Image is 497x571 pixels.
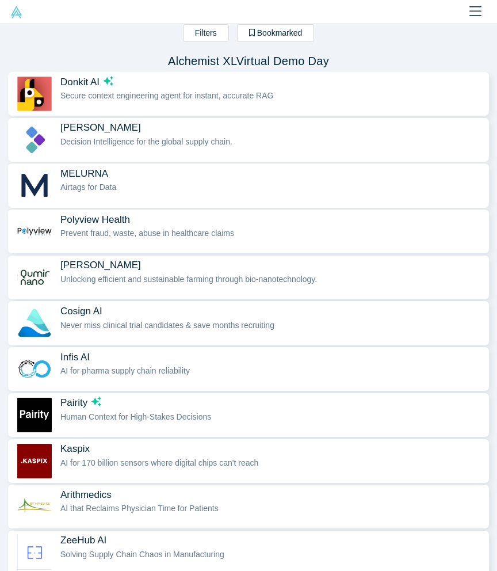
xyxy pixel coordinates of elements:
span: AI for 170 billion sensors where digital chips can't reach [60,458,258,467]
span: Human Context for High-Stakes Decisions [60,412,211,421]
img: Polyview Health's Logo [16,214,52,249]
span: [PERSON_NAME] [60,121,141,134]
img: Pairity's Logo [16,398,52,432]
span: Polyview Health [60,214,130,226]
img: Alchemist Vault Logo [10,6,22,18]
img: MELURNA's Logo [16,168,52,203]
button: KaspixAI for 170 billion sensors where digital chips can't reach [8,440,489,482]
img: Donkit AI's Logo [16,77,52,111]
button: Polyview HealthPrevent fraud, waste, abuse in healthcare claims [8,210,489,253]
button: [PERSON_NAME]Unlocking efficient and sustainable farming through bio-nanotechnology. [8,256,489,299]
span: Decision Intelligence for the global supply chain. [60,137,232,146]
span: Pairity [60,397,87,409]
span: AI that Reclaims Physician Time for Patients [60,504,219,513]
button: Cosign AINever miss clinical trial candidates & save months recruiting [8,302,489,344]
img: Cosign AI's Logo [16,306,52,341]
button: Bookmarked [237,24,315,42]
span: [PERSON_NAME] [60,259,141,271]
img: Arithmedics's Logo [16,489,52,524]
span: Prevent fraud, waste, abuse in healthcare claims [60,229,234,238]
img: Kaspix's Logo [16,444,52,478]
img: Qumir Nano's Logo [16,260,52,295]
button: Donkit AIdsa ai sparklesSecure context engineering agent for instant, accurate RAG [8,73,489,115]
span: Secure context engineering agent for instant, accurate RAG [60,91,273,100]
span: AI for pharma supply chain reliability [60,366,190,375]
img: ZeeHub AI's Logo [16,535,52,570]
span: Infis AI [60,351,90,363]
span: MELURNA [60,168,108,180]
span: ZeeHub AI [60,534,106,546]
img: Infis AI's Logo [16,352,52,386]
button: Infis AIAI for pharma supply chain reliability [8,348,489,390]
span: Solving Supply Chain Chaos in Manufacturing [60,550,224,559]
span: Cosign AI [60,305,102,317]
img: Kimaru AI's Logo [16,123,52,157]
button: MELURNAAirtags for Data [8,164,489,207]
span: Never miss clinical trial candidates & save months recruiting [60,321,274,330]
button: Filters [183,24,229,42]
svg: dsa ai sparkles [104,76,113,86]
span: Unlocking efficient and sustainable farming through bio-nanotechnology. [60,275,317,284]
span: Donkit AI [60,76,100,88]
button: Pairitydsa ai sparklesHuman Context for High-Stakes Decisions [8,394,489,436]
svg: dsa ai sparkles [91,397,101,406]
span: Kaspix [60,443,90,455]
button: [PERSON_NAME]Decision Intelligence for the global supply chain. [8,119,489,161]
button: ArithmedicsAI that Reclaims Physician Time for Patients [8,485,489,528]
span: Airtags for Data [60,182,116,192]
span: Arithmedics [60,489,112,501]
